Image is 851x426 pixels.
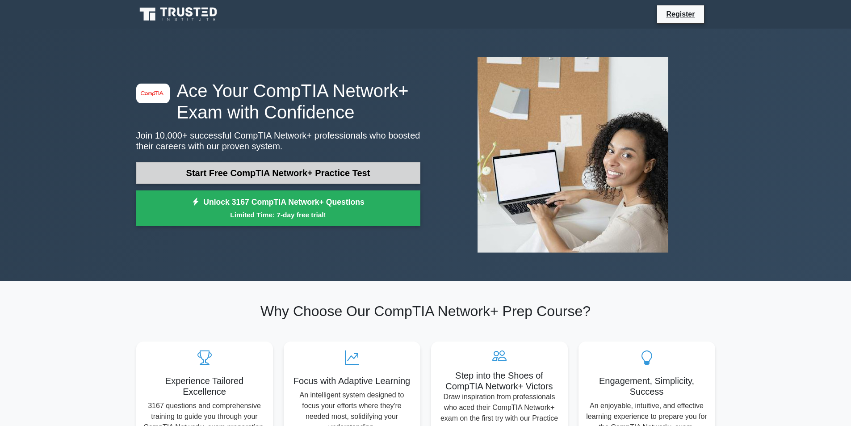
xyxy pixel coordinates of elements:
[147,210,409,220] small: Limited Time: 7-day free trial!
[136,130,420,152] p: Join 10,000+ successful CompTIA Network+ professionals who boosted their careers with our proven ...
[586,375,708,397] h5: Engagement, Simplicity, Success
[136,303,715,320] h2: Why Choose Our CompTIA Network+ Prep Course?
[136,80,420,123] h1: Ace Your CompTIA Network+ Exam with Confidence
[661,8,700,20] a: Register
[143,375,266,397] h5: Experience Tailored Excellence
[291,375,413,386] h5: Focus with Adaptive Learning
[136,162,420,184] a: Start Free CompTIA Network+ Practice Test
[136,190,420,226] a: Unlock 3167 CompTIA Network+ QuestionsLimited Time: 7-day free trial!
[438,370,561,392] h5: Step into the Shoes of CompTIA Network+ Victors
